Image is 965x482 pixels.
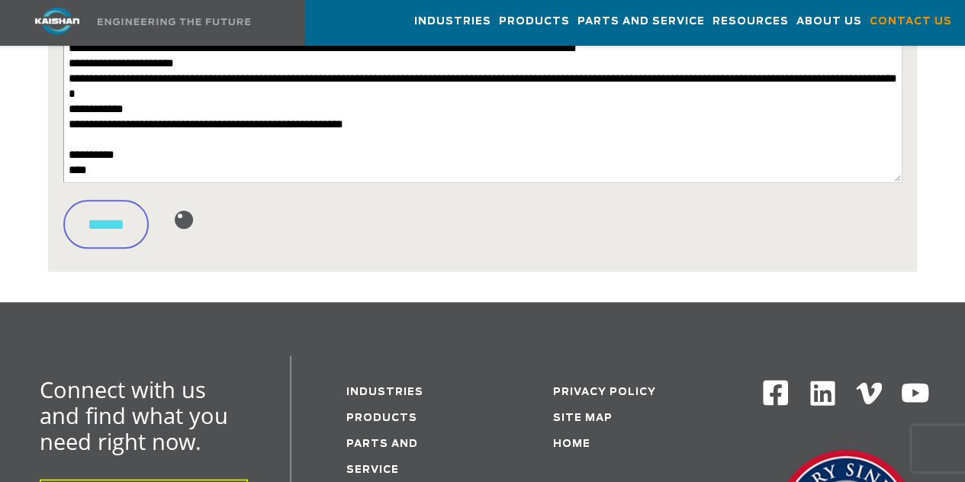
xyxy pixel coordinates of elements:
[808,378,838,408] img: Linkedin
[98,18,250,25] img: Engineering the future
[346,439,418,475] a: Parts and service
[414,1,491,42] a: Industries
[40,374,228,456] span: Connect with us and find what you need right now.
[552,387,655,397] a: Privacy Policy
[552,413,612,423] a: Site Map
[577,1,705,42] a: Parts and Service
[414,13,491,31] span: Industries
[499,1,570,42] a: Products
[712,13,789,31] span: Resources
[712,1,789,42] a: Resources
[346,387,423,397] a: Industries
[761,378,790,406] img: Facebook
[552,439,590,449] a: Home
[577,13,705,31] span: Parts and Service
[346,413,417,423] a: Products
[870,13,952,31] span: Contact Us
[870,1,952,42] a: Contact Us
[796,1,862,42] a: About Us
[900,378,930,408] img: Youtube
[856,382,882,404] img: Vimeo
[499,13,570,31] span: Products
[796,13,862,31] span: About Us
